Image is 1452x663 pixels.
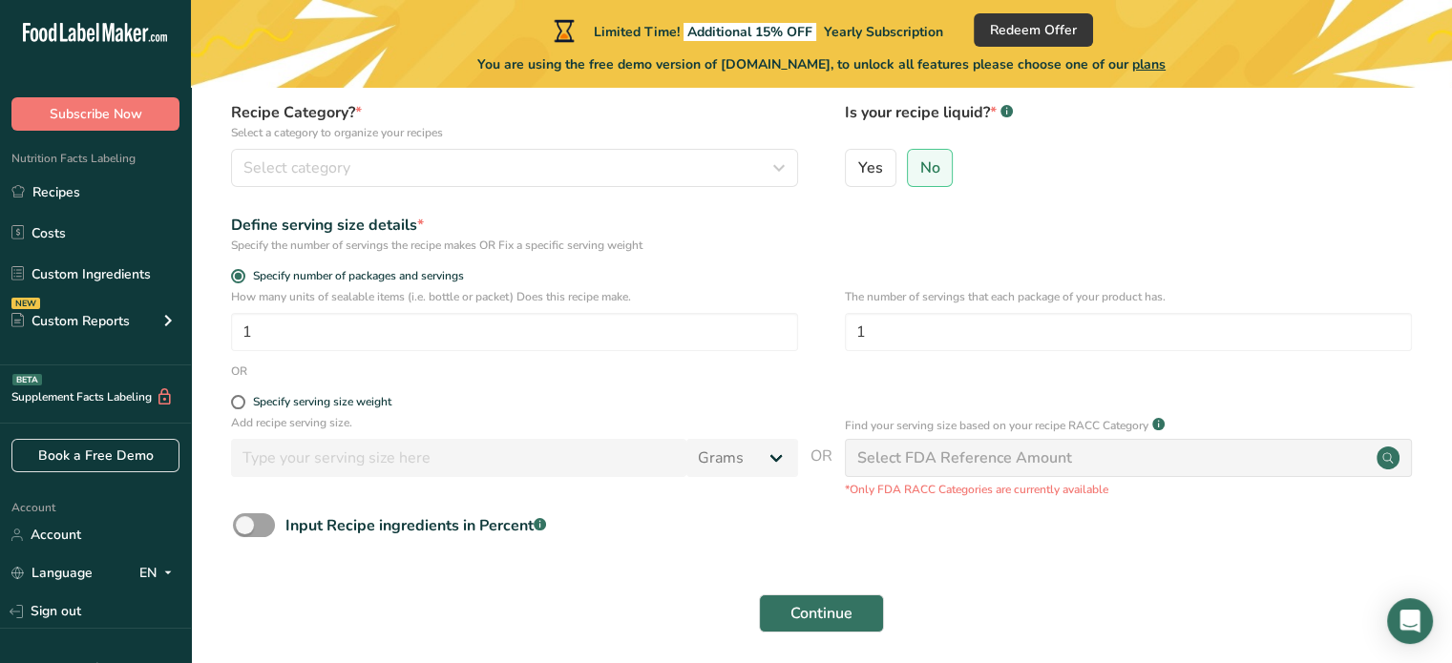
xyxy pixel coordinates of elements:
span: Continue [790,602,852,625]
span: plans [1132,55,1166,73]
div: Select FDA Reference Amount [857,446,1072,469]
p: Add recipe serving size. [231,414,798,431]
p: The number of servings that each package of your product has. [845,288,1412,305]
a: Language [11,556,93,590]
div: Custom Reports [11,311,130,331]
p: *Only FDA RACC Categories are currently available [845,481,1412,498]
div: Define serving size details [231,214,798,237]
input: Type your serving size here [231,439,686,477]
div: Open Intercom Messenger [1387,598,1433,644]
span: Subscribe Now [50,104,142,124]
div: Specify the number of servings the recipe makes OR Fix a specific serving weight [231,237,798,254]
span: Yearly Subscription [824,23,943,41]
div: EN [139,562,179,585]
div: BETA [12,374,42,385]
label: Recipe Category? [231,101,798,141]
button: Subscribe Now [11,97,179,131]
div: OR [231,363,247,380]
span: Redeem Offer [990,20,1077,40]
div: NEW [11,298,40,309]
div: Specify serving size weight [253,395,391,409]
span: Additional 15% OFF [684,23,816,41]
p: Select a category to organize your recipes [231,124,798,141]
span: Yes [858,158,883,177]
span: No [920,158,940,177]
p: How many units of sealable items (i.e. bottle or packet) Does this recipe make. [231,288,798,305]
span: Specify number of packages and servings [245,269,464,283]
button: Continue [759,594,884,632]
div: Input Recipe ingredients in Percent [285,514,546,537]
button: Select category [231,149,798,187]
div: Limited Time! [550,19,943,42]
span: You are using the free demo version of [DOMAIN_NAME], to unlock all features please choose one of... [477,54,1166,74]
p: Find your serving size based on your recipe RACC Category [845,417,1148,434]
a: Book a Free Demo [11,439,179,472]
label: Is your recipe liquid? [845,101,1412,141]
button: Redeem Offer [974,13,1093,47]
span: OR [810,445,832,498]
span: Select category [243,156,350,179]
